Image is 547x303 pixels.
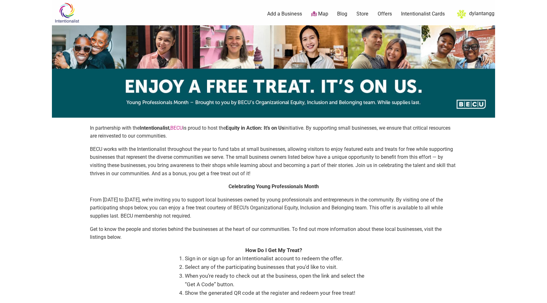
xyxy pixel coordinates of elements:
img: sponsor logo [52,25,495,118]
p: From [DATE] to [DATE], we’re inviting you to support local businesses owned by young professional... [90,196,457,220]
p: BECU works with the Intentionalist throughout the year to fund tabs at small businesses, allowing... [90,145,457,177]
strong: Celebrating Young Professionals Month [229,183,319,189]
p: Get to know the people and stories behind the businesses at the heart of our communities. To find... [90,225,457,241]
strong: Equity in Action: It’s on Us [226,125,284,131]
a: Store [356,10,368,17]
a: BECU [170,125,183,131]
a: Map [311,10,328,18]
p: In partnership with the , is proud to host the initiative. By supporting small businesses, we ens... [90,124,457,140]
a: dylantangg [454,8,494,20]
img: Intentionalist [52,3,82,23]
a: Add a Business [267,10,302,17]
li: Show the generated QR code at the register and redeem your free treat! [185,289,368,297]
li: Select any of the participating businesses that you’d like to visit. [185,263,368,271]
li: Sign in or sign up for an Intentionalist account to redeem the offer. [185,254,368,263]
a: Offers [378,10,392,17]
strong: How Do I Get My Treat? [245,247,302,253]
li: When you’re ready to check out at the business, open the link and select the “Get A Code” button. [185,272,368,289]
a: Intentionalist Cards [401,10,445,17]
strong: Intentionalist [140,125,169,131]
a: Blog [337,10,347,17]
